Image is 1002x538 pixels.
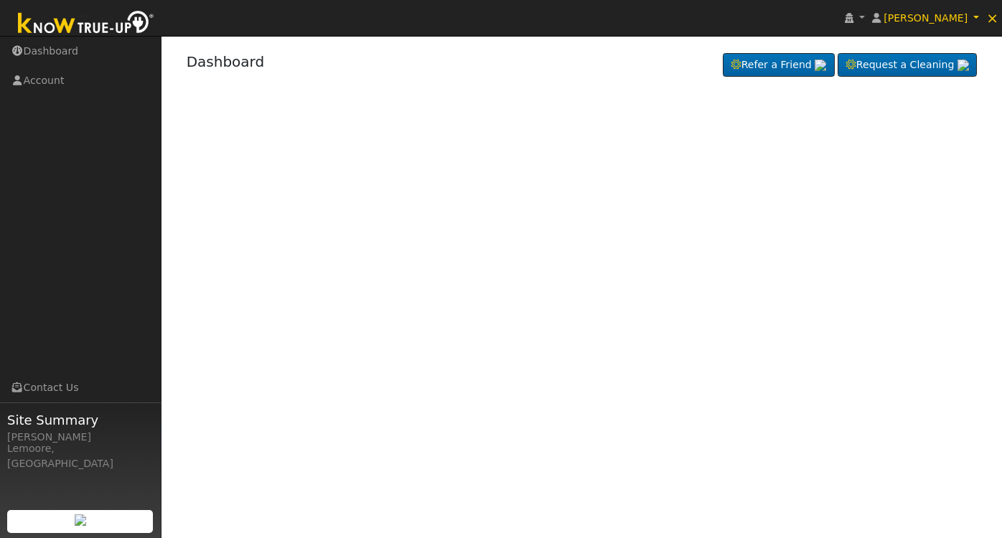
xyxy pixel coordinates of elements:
[187,53,265,70] a: Dashboard
[75,514,86,526] img: retrieve
[957,60,969,71] img: retrieve
[7,410,154,430] span: Site Summary
[815,60,826,71] img: retrieve
[7,430,154,445] div: [PERSON_NAME]
[11,8,161,40] img: Know True-Up
[986,9,998,27] span: ×
[838,53,977,77] a: Request a Cleaning
[723,53,835,77] a: Refer a Friend
[884,12,968,24] span: [PERSON_NAME]
[7,441,154,471] div: Lemoore, [GEOGRAPHIC_DATA]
